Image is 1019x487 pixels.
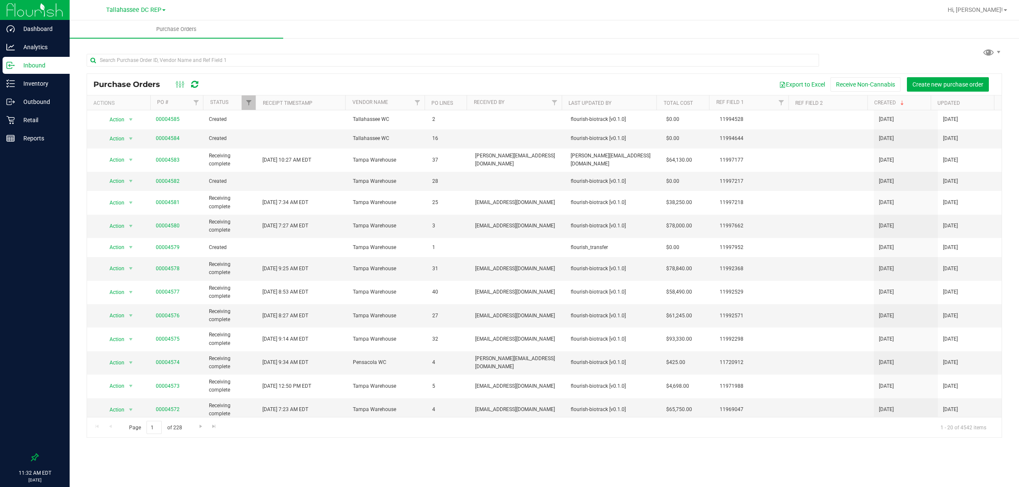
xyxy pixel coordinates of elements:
[125,197,136,209] span: select
[353,177,422,185] span: Tampa Warehouse
[15,115,66,125] p: Retail
[666,406,692,414] span: $65,750.00
[432,265,464,273] span: 31
[15,78,66,89] p: Inventory
[475,335,560,343] span: [EMAIL_ADDRESS][DOMAIN_NAME]
[102,197,125,209] span: Action
[475,382,560,390] span: [EMAIL_ADDRESS][DOMAIN_NAME]
[209,194,252,210] span: Receiving complete
[943,312,958,320] span: [DATE]
[156,406,180,412] a: 00004572
[353,199,422,207] span: Tampa Warehouse
[431,100,453,106] a: PO Lines
[432,288,464,296] span: 40
[156,266,180,271] a: 00004578
[432,406,464,414] span: 4
[571,199,656,207] span: flourish-biotrack [v0.1.0]
[352,99,388,105] a: Vendor Name
[156,359,180,365] a: 00004574
[102,310,125,322] span: Action
[943,265,958,273] span: [DATE]
[262,382,311,390] span: [DATE] 12:50 PM EDT
[571,243,656,252] span: flourish_transfer
[102,404,125,416] span: Action
[209,308,252,324] span: Receiving complete
[263,100,312,106] a: Receipt Timestamp
[475,265,560,273] span: [EMAIL_ADDRESS][DOMAIN_NAME]
[432,177,464,185] span: 28
[720,358,789,367] span: 11720912
[720,243,789,252] span: 11997952
[353,358,422,367] span: Pensacola WC
[156,178,180,184] a: 00004582
[4,469,66,477] p: 11:32 AM EDT
[125,220,136,232] span: select
[102,357,125,369] span: Action
[474,99,504,105] a: Received By
[353,156,422,164] span: Tampa Warehouse
[943,335,958,343] span: [DATE]
[15,42,66,52] p: Analytics
[664,100,693,106] a: Total Cost
[262,406,308,414] span: [DATE] 7:23 AM EDT
[943,288,958,296] span: [DATE]
[15,97,66,107] p: Outbound
[943,222,958,230] span: [DATE]
[102,133,125,145] span: Action
[795,100,823,106] a: Ref Field 2
[879,115,894,123] span: [DATE]
[571,222,656,230] span: flourish-biotrack [v0.1.0]
[102,175,125,187] span: Action
[879,177,894,185] span: [DATE]
[943,177,958,185] span: [DATE]
[879,358,894,367] span: [DATE]
[93,100,147,106] div: Actions
[102,263,125,274] span: Action
[432,134,464,143] span: 16
[666,177,679,185] span: $0.00
[353,222,422,230] span: Tampa Warehouse
[943,156,958,164] span: [DATE]
[666,156,692,164] span: $64,130.00
[475,199,560,207] span: [EMAIL_ADDRESS][DOMAIN_NAME]
[716,99,744,105] a: Ref Field 1
[156,313,180,319] a: 00004576
[87,54,819,67] input: Search Purchase Order ID, Vendor Name and Ref Field 1
[209,260,252,277] span: Receiving complete
[102,333,125,345] span: Action
[262,335,308,343] span: [DATE] 9:14 AM EDT
[157,99,168,105] a: PO #
[571,177,656,185] span: flourish-biotrack [v0.1.0]
[879,335,894,343] span: [DATE]
[6,116,15,124] inline-svg: Retail
[209,243,252,252] span: Created
[6,61,15,70] inline-svg: Inbound
[571,335,656,343] span: flourish-biotrack [v0.1.0]
[571,152,656,168] span: [PERSON_NAME][EMAIL_ADDRESS][DOMAIN_NAME]
[353,312,422,320] span: Tampa Warehouse
[156,223,180,229] a: 00004580
[547,95,561,110] a: Filter
[6,98,15,106] inline-svg: Outbound
[720,312,789,320] span: 11992571
[879,243,894,252] span: [DATE]
[879,156,894,164] span: [DATE]
[774,77,830,92] button: Export to Excel
[879,265,894,273] span: [DATE]
[353,243,422,252] span: Tampa Warehouse
[194,421,207,432] a: Go to the next page
[353,115,422,123] span: Tallahassee WC
[432,382,464,390] span: 5
[209,284,252,300] span: Receiving complete
[432,243,464,252] span: 1
[830,77,901,92] button: Receive Non-Cannabis
[353,265,422,273] span: Tampa Warehouse
[720,115,789,123] span: 11994528
[102,154,125,166] span: Action
[262,222,308,230] span: [DATE] 7:27 AM EDT
[666,134,679,143] span: $0.00
[907,77,989,92] button: Create new purchase order
[912,81,983,88] span: Create new purchase order
[353,382,422,390] span: Tampa Warehouse
[879,222,894,230] span: [DATE]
